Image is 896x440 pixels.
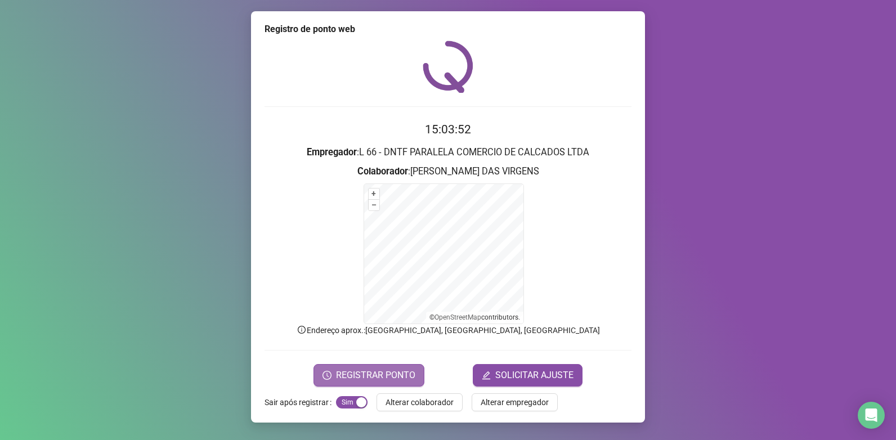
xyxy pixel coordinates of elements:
button: editSOLICITAR AJUSTE [473,364,583,387]
button: REGISTRAR PONTO [313,364,424,387]
span: Alterar colaborador [386,396,454,408]
button: + [369,188,379,199]
label: Sair após registrar [265,393,336,411]
span: Alterar empregador [481,396,549,408]
div: Open Intercom Messenger [858,402,885,429]
h3: : [PERSON_NAME] DAS VIRGENS [265,164,631,179]
span: REGISTRAR PONTO [336,369,415,382]
span: info-circle [297,325,307,335]
h3: : L 66 - DNTF PARALELA COMERCIO DE CALCADOS LTDA [265,145,631,160]
span: SOLICITAR AJUSTE [495,369,574,382]
button: Alterar colaborador [377,393,463,411]
span: edit [482,371,491,380]
strong: Colaborador [357,166,408,177]
li: © contributors. [429,313,520,321]
img: QRPoint [423,41,473,93]
a: OpenStreetMap [434,313,481,321]
p: Endereço aprox. : [GEOGRAPHIC_DATA], [GEOGRAPHIC_DATA], [GEOGRAPHIC_DATA] [265,324,631,336]
span: clock-circle [322,371,331,380]
div: Registro de ponto web [265,23,631,36]
strong: Empregador [307,147,357,158]
time: 15:03:52 [425,123,471,136]
button: – [369,200,379,210]
button: Alterar empregador [472,393,558,411]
